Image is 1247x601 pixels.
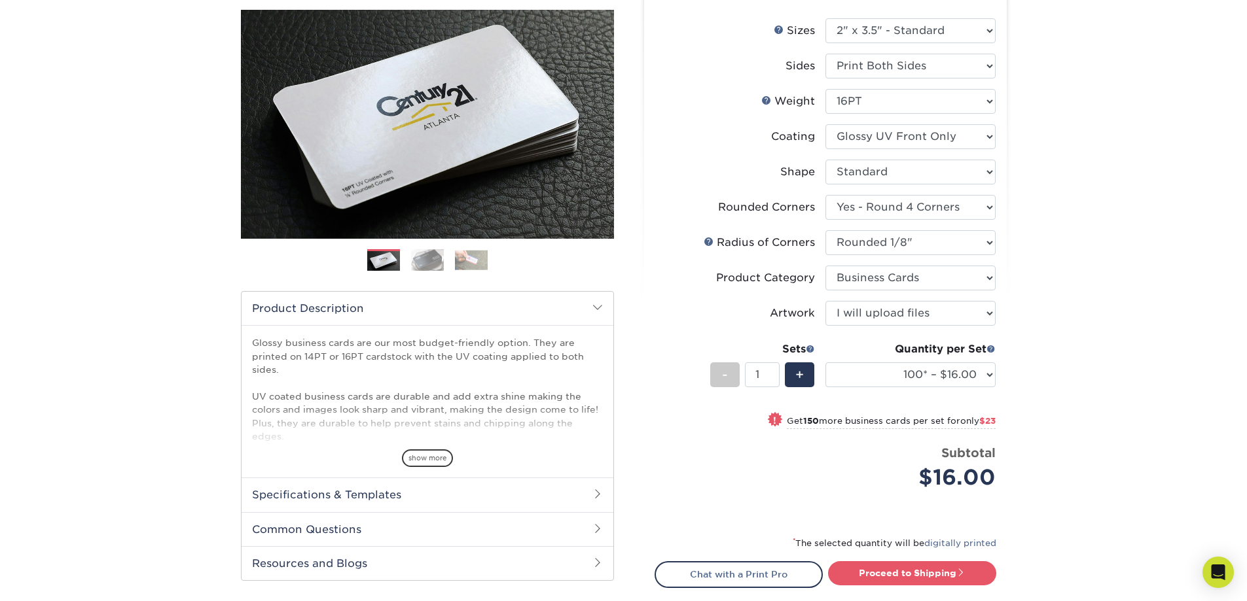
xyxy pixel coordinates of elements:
h2: Product Description [242,292,613,325]
div: Product Category [716,270,815,286]
div: Shape [780,164,815,180]
span: show more [402,449,453,467]
a: digitally printed [924,538,996,548]
span: ! [773,413,776,427]
div: Quantity per Set [825,341,996,357]
div: Sides [786,58,815,74]
h2: Common Questions [242,512,613,546]
div: Rounded Corners [718,199,815,215]
span: $23 [979,416,996,426]
img: Business Cards 03 [455,250,488,270]
span: + [795,365,804,385]
h2: Specifications & Templates [242,477,613,511]
img: Business Cards 01 [367,245,400,277]
div: Sets [710,341,815,357]
span: only [960,416,996,426]
strong: 150 [803,416,819,426]
div: $16.00 [835,462,996,493]
img: Business Cards 02 [411,249,444,271]
h2: Resources and Blogs [242,546,613,580]
small: Get more business cards per set for [787,416,996,429]
div: Open Intercom Messenger [1202,557,1234,588]
span: - [722,365,728,385]
a: Proceed to Shipping [828,561,996,585]
div: Coating [771,129,815,145]
div: Artwork [770,305,815,321]
div: Sizes [774,23,815,39]
strong: Subtotal [941,445,996,460]
small: The selected quantity will be [793,538,996,548]
div: Weight [761,94,815,109]
div: Radius of Corners [704,235,815,250]
p: Glossy business cards are our most budget-friendly option. They are printed on 14PT or 16PT cards... [252,336,603,509]
a: Chat with a Print Pro [655,561,823,587]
